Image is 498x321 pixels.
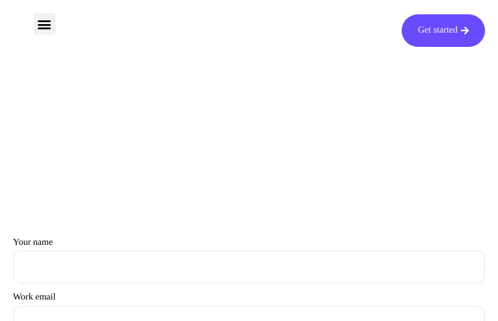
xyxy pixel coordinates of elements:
[402,14,485,47] a: Get started
[13,251,485,283] input: Your name
[13,238,485,284] label: Your name
[34,13,55,35] div: Menu Toggle
[418,26,458,35] span: Get started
